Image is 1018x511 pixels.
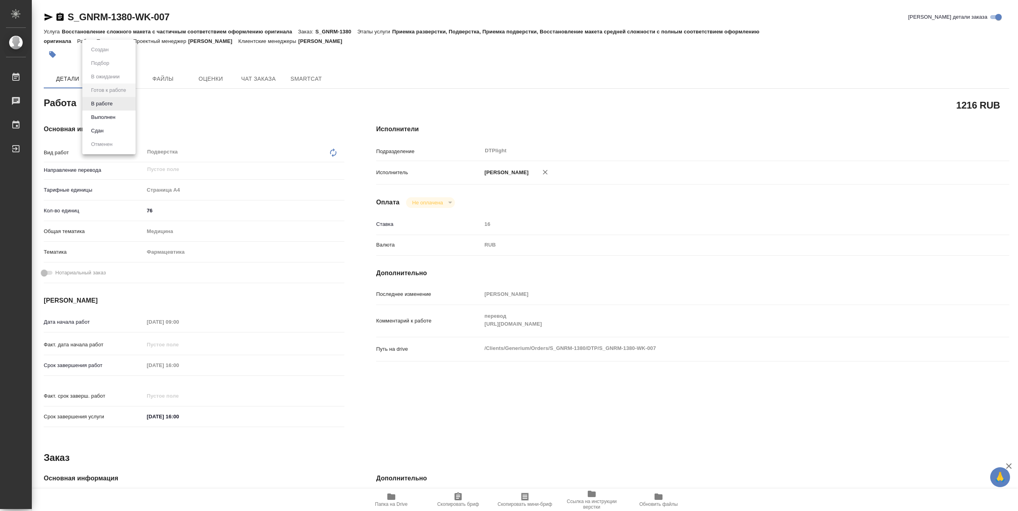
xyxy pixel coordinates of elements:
button: Отменен [89,140,115,149]
button: Выполнен [89,113,118,122]
button: Создан [89,45,111,54]
button: Подбор [89,59,112,68]
button: В работе [89,99,115,108]
button: В ожидании [89,72,122,81]
button: Сдан [89,126,106,135]
button: Готов к работе [89,86,128,95]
